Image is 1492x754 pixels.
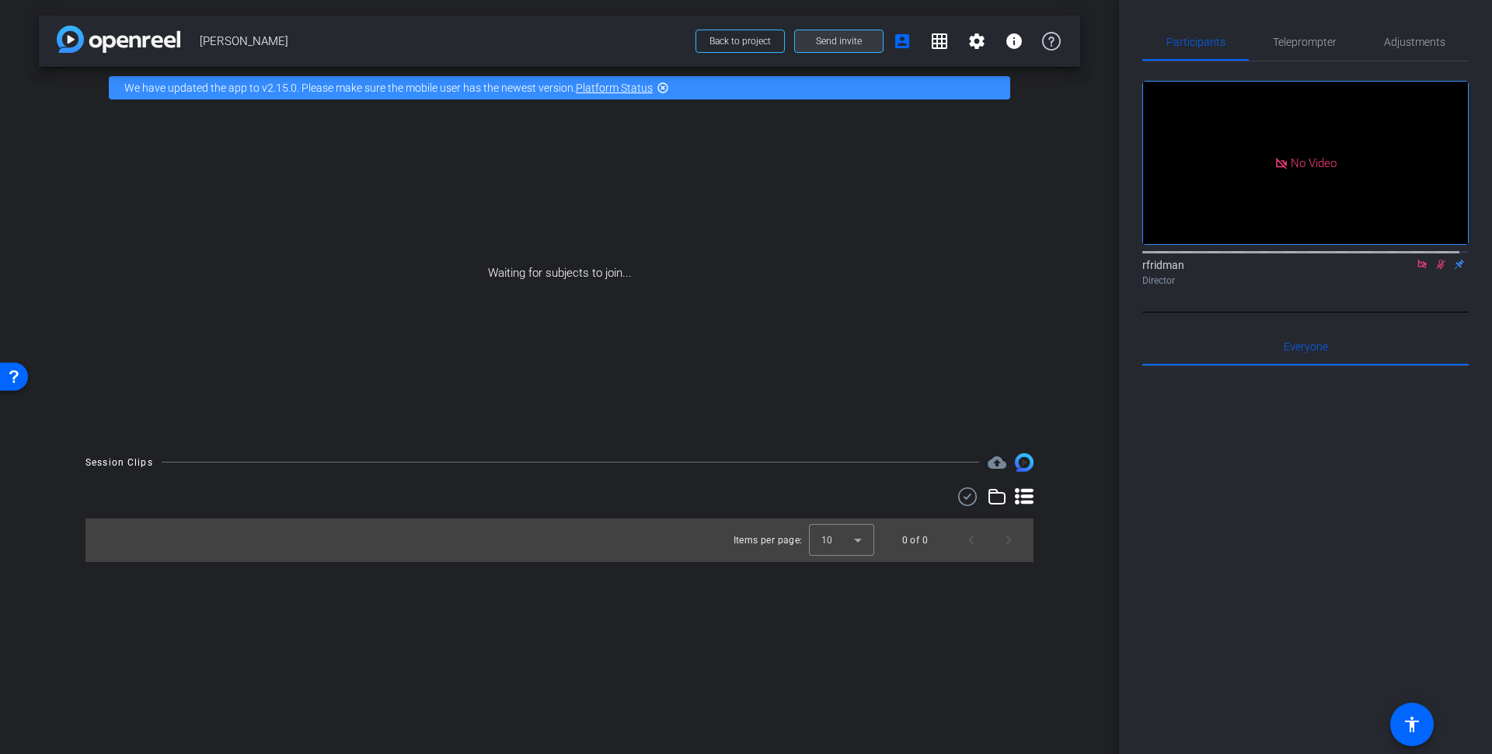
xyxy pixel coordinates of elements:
[734,532,803,548] div: Items per page:
[85,455,153,470] div: Session Clips
[200,26,686,57] span: [PERSON_NAME]
[1142,257,1469,288] div: rfridman
[930,32,949,51] mat-icon: grid_on
[1273,37,1337,47] span: Teleprompter
[816,35,862,47] span: Send invite
[990,522,1027,559] button: Next page
[967,32,986,51] mat-icon: settings
[1384,37,1445,47] span: Adjustments
[39,109,1080,438] div: Waiting for subjects to join...
[794,30,884,53] button: Send invite
[57,26,180,53] img: app-logo
[576,82,653,94] a: Platform Status
[709,36,771,47] span: Back to project
[893,32,912,51] mat-icon: account_box
[695,30,785,53] button: Back to project
[988,453,1006,472] span: Destinations for your clips
[109,76,1010,99] div: We have updated the app to v2.15.0. Please make sure the mobile user has the newest version.
[1015,453,1034,472] img: Session clips
[1142,274,1469,288] div: Director
[1005,32,1023,51] mat-icon: info
[988,453,1006,472] mat-icon: cloud_upload
[657,82,669,94] mat-icon: highlight_off
[1166,37,1225,47] span: Participants
[902,532,928,548] div: 0 of 0
[1284,341,1328,352] span: Everyone
[953,522,990,559] button: Previous page
[1291,155,1337,169] span: No Video
[1403,715,1421,734] mat-icon: accessibility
